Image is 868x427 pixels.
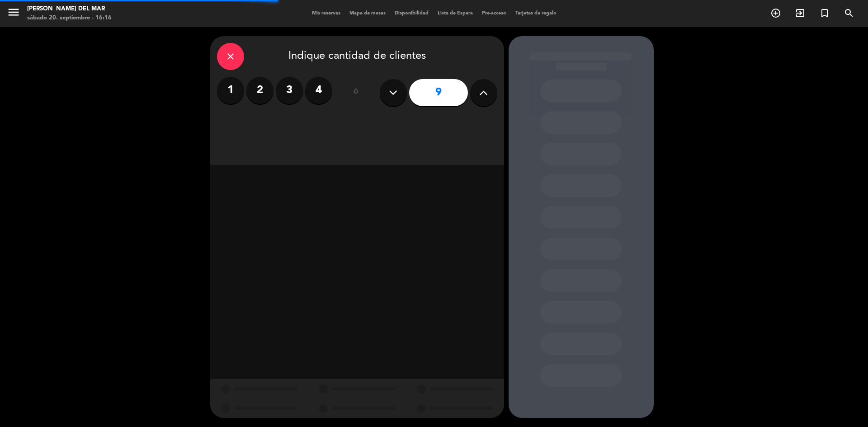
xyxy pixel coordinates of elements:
[7,5,20,19] i: menu
[511,11,561,16] span: Tarjetas de regalo
[276,77,303,104] label: 3
[217,43,497,70] div: Indique cantidad de clientes
[345,11,390,16] span: Mapa de mesas
[307,11,345,16] span: Mis reservas
[27,14,112,23] div: sábado 20. septiembre - 16:16
[770,8,781,19] i: add_circle_outline
[795,8,806,19] i: exit_to_app
[27,5,112,14] div: [PERSON_NAME] del Mar
[819,8,830,19] i: turned_in_not
[305,77,332,104] label: 4
[341,77,371,108] div: ó
[7,5,20,22] button: menu
[477,11,511,16] span: Pre-acceso
[844,8,854,19] i: search
[225,51,236,62] i: close
[390,11,433,16] span: Disponibilidad
[246,77,274,104] label: 2
[217,77,244,104] label: 1
[433,11,477,16] span: Lista de Espera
